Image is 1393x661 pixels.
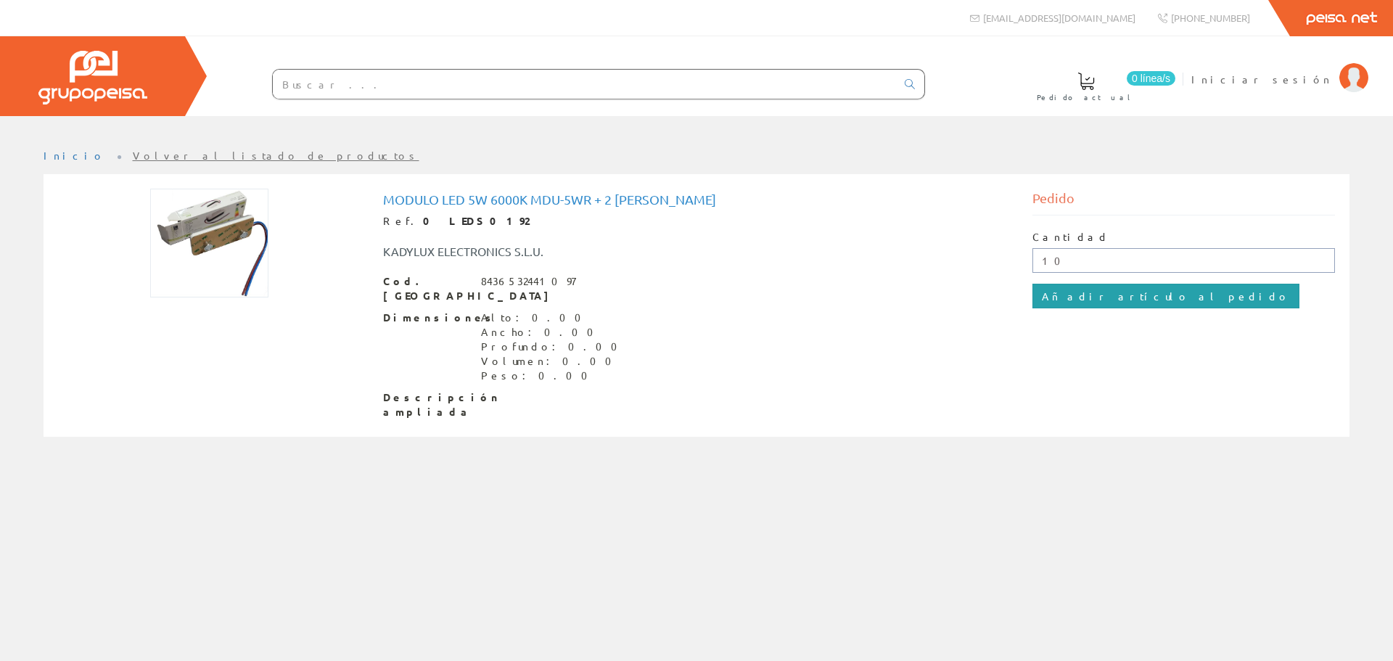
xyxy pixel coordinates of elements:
span: Dimensiones [383,311,470,325]
div: Alto: 0.00 [481,311,626,325]
a: Iniciar sesión [1191,60,1368,74]
a: Volver al listado de productos [133,149,419,162]
span: Iniciar sesión [1191,72,1332,86]
span: Descripción ampliada [383,390,470,419]
div: Peso: 0.00 [481,369,626,383]
div: Volumen: 0.00 [481,354,626,369]
span: [PHONE_NUMBER] [1171,12,1250,24]
label: Cantidad [1032,230,1109,245]
img: Grupo Peisa [38,51,147,104]
div: Ref. [383,214,1011,229]
input: Añadir artículo al pedido [1032,284,1299,308]
div: 8436532441097 [481,274,575,289]
div: Profundo: 0.00 [481,340,626,354]
span: 0 línea/s [1127,71,1175,86]
h1: Modulo Led 5w 6000k Mdu-5wr + 2 [PERSON_NAME] [383,192,1011,207]
img: Foto artículo Modulo Led 5w 6000k Mdu-5wr + 2 Imanes Kadylux (162.63858093126x150) [150,189,268,297]
span: [EMAIL_ADDRESS][DOMAIN_NAME] [983,12,1135,24]
input: Buscar ... [273,70,896,99]
div: Pedido [1032,189,1336,215]
strong: 0 LEDS0192 [423,214,529,227]
div: KADYLUX ELECTRONICS S.L.U. [372,243,751,260]
div: Ancho: 0.00 [481,325,626,340]
a: Inicio [44,149,105,162]
span: Cod. [GEOGRAPHIC_DATA] [383,274,470,303]
span: Pedido actual [1037,90,1135,104]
